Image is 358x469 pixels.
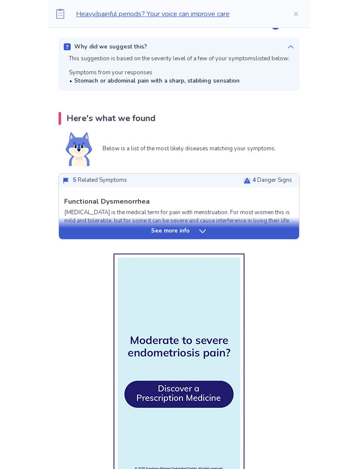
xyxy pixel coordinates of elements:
p: Functional Dysmenorrhea [64,196,150,207]
p: See more info [151,227,189,236]
p: Related Symptoms [73,176,127,185]
p: Danger Signs [252,176,292,185]
span: 4 [252,176,256,184]
p: Below is a list of the most likely diseases matching your symptoms. [103,145,276,153]
b: Stomach or abdominal pain with a sharp, stabbing sensation [74,77,240,85]
p: [MEDICAL_DATA] is the medical term for pain with menstruation. For most women this is mild and to... [64,208,294,277]
p: Why did we suggest this? [74,43,147,52]
p: Heavy/painful periods? Your voice can improve care [76,9,279,19]
p: This suggestion is based on the severity level of a few of your symptoms listed below: [69,55,289,63]
span: 5 [73,176,76,184]
p: Here's what we found [66,112,155,125]
img: Shiba [65,132,92,166]
div: Symptoms from your responses [69,69,240,86]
